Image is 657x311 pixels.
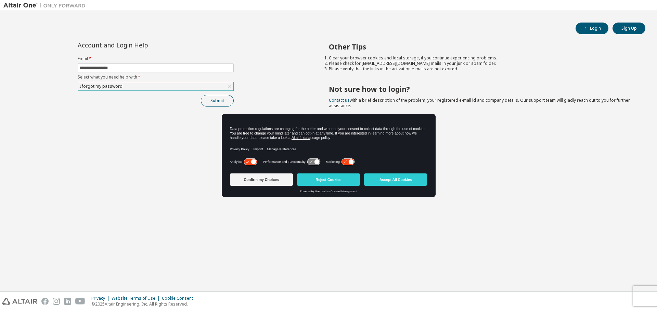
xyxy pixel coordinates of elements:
div: Privacy [91,296,112,301]
button: Submit [201,95,234,107]
label: Email [78,56,234,61]
p: © 2025 Altair Engineering, Inc. All Rights Reserved. [91,301,197,307]
img: facebook.svg [41,298,49,305]
div: Account and Login Help [78,42,203,48]
button: Sign Up [613,23,645,34]
li: Please check for [EMAIL_ADDRESS][DOMAIN_NAME] mails in your junk or spam folder. [329,61,633,66]
label: Select what you need help with [78,74,234,80]
h2: Not sure how to login? [329,85,633,94]
img: linkedin.svg [64,298,71,305]
h2: Other Tips [329,42,633,51]
img: Altair One [3,2,89,9]
img: instagram.svg [53,298,60,305]
div: Cookie Consent [162,296,197,301]
li: Please verify that the links in the activation e-mails are not expired. [329,66,633,72]
img: altair_logo.svg [2,298,37,305]
div: I forgot my password [78,82,233,90]
li: Clear your browser cookies and local storage, if you continue experiencing problems. [329,55,633,61]
button: Login [576,23,608,34]
img: youtube.svg [75,298,85,305]
span: with a brief description of the problem, your registered e-mail id and company details. Our suppo... [329,97,630,109]
div: I forgot my password [78,83,124,90]
div: Website Terms of Use [112,296,162,301]
a: Contact us [329,97,350,103]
